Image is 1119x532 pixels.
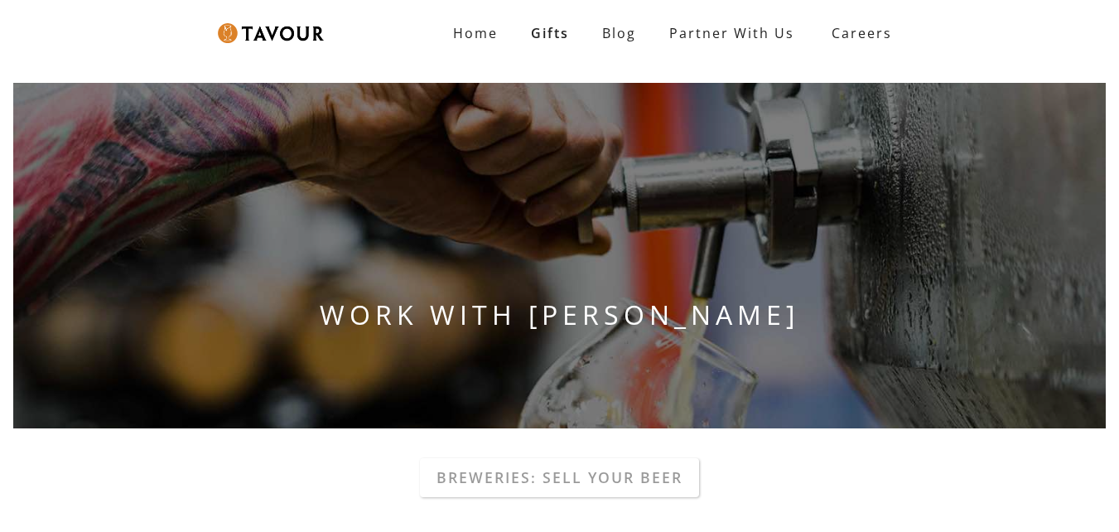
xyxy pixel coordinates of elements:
a: Partner With Us [653,17,811,50]
strong: Home [453,24,498,42]
a: Blog [586,17,653,50]
a: Breweries: Sell your beer [420,458,699,496]
a: Careers [811,10,904,56]
a: Home [437,17,514,50]
h1: WORK WITH [PERSON_NAME] [13,295,1106,335]
strong: Careers [832,17,892,50]
a: Gifts [514,17,586,50]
